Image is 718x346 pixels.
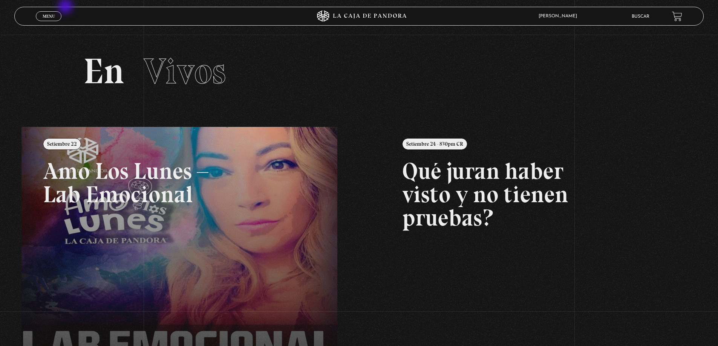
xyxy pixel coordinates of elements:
span: Cerrar [40,20,58,26]
a: Buscar [632,14,649,19]
a: View your shopping cart [672,11,682,21]
h2: En [83,53,635,89]
span: Menu [43,14,55,18]
span: [PERSON_NAME] [535,14,585,18]
span: Vivos [144,50,226,93]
